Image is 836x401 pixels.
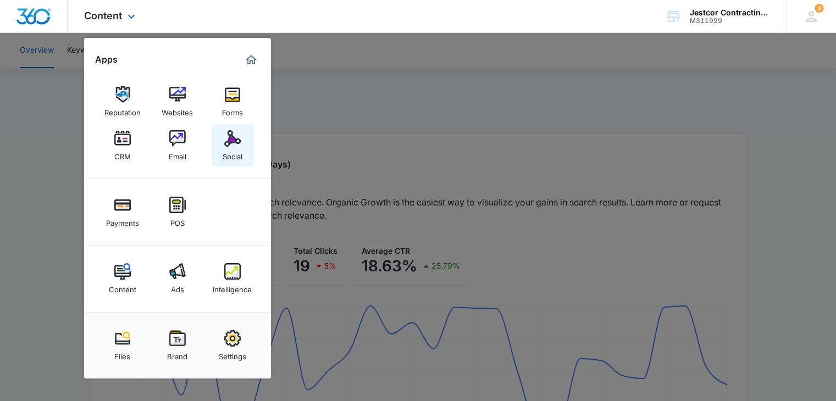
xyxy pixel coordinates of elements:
a: Payments [102,191,143,233]
div: Settings [219,347,246,361]
h2: Apps [95,54,118,65]
a: Marketing 360® Dashboard [242,51,260,69]
a: Ads [157,258,198,299]
div: Files [114,347,130,361]
a: Social [212,125,253,166]
a: Files [102,325,143,366]
div: Reputation [104,103,141,117]
div: Email [169,147,186,161]
a: Reputation [102,81,143,122]
a: CRM [102,125,143,166]
div: Forms [222,103,243,117]
div: Content [109,280,136,294]
a: POS [157,191,198,233]
div: Brand [167,347,187,361]
div: notifications count [815,4,823,13]
a: Content [102,258,143,299]
div: POS [170,213,185,227]
span: Content [84,10,122,21]
a: Forms [212,81,253,122]
div: Payments [106,213,139,227]
div: account id [690,17,770,25]
a: Intelligence [212,258,253,299]
div: Social [223,147,242,161]
span: 3 [815,4,823,13]
div: CRM [114,147,131,161]
a: Settings [212,325,253,366]
div: Intelligence [213,280,252,294]
div: account name [690,8,770,17]
div: Ads [171,280,184,294]
a: Websites [157,81,198,122]
div: Websites [162,103,193,117]
a: Brand [157,325,198,366]
a: Email [157,125,198,166]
